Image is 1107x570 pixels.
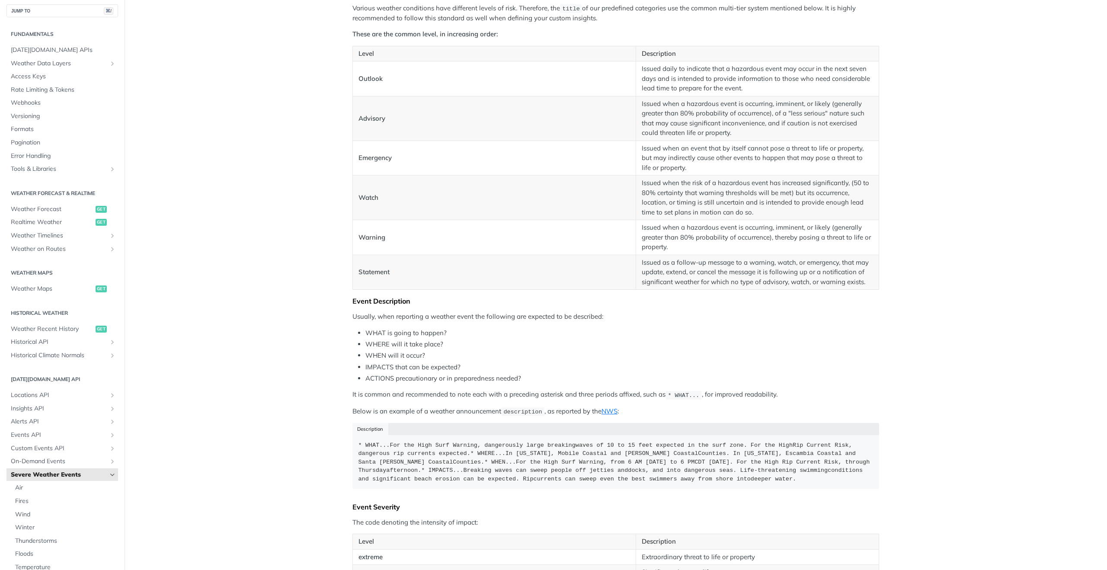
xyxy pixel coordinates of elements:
td: Issued when the risk of a hazardous event has increased significantly, (50 to 80% certainty that ... [636,176,879,220]
span: Wind [15,510,116,519]
a: Alerts APIShow subpages for Alerts API [6,415,118,428]
span: get [96,326,107,333]
p: Usually, when reporting a weather event the following are expected to be described: [352,312,879,322]
th: Description [636,46,879,61]
h2: Weather Forecast & realtime [6,189,118,197]
a: Realtime Weatherget [6,216,118,229]
a: Events APIShow subpages for Events API [6,429,118,442]
a: Weather Data LayersShow subpages for Weather Data Layers [6,57,118,70]
span: Access Keys [11,72,116,81]
span: title [562,6,580,12]
li: ACTIONS precautionary or in preparedness needed? [365,374,879,384]
a: Webhooks [6,96,118,109]
button: Show subpages for Historical Climate Normals [109,352,116,359]
span: get [96,219,107,226]
strong: Statement [358,268,390,276]
span: ⌘/ [104,7,113,15]
span: Locations API [11,391,107,400]
li: WHAT is going to happen? [365,328,879,338]
span: * WHAT... [668,392,699,398]
a: Thunderstorms [11,535,118,548]
span: Error Handling [11,152,116,160]
a: On-Demand EventsShow subpages for On-Demand Events [6,455,118,468]
span: Historical API [11,338,107,346]
span: Realtime Weather [11,218,93,227]
a: Pagination [6,136,118,149]
span: description [503,409,542,415]
button: Hide subpages for Severe Weather Events [109,471,116,478]
div: * WHAT...For the High Surf Warning, dangerously large breakingwaves of 10 to 15 feet expected in ... [358,441,873,484]
span: get [96,285,107,292]
td: Issued daily to indicate that a hazardous event may occur in the next seven days and is intended ... [636,61,879,96]
span: Custom Events API [11,444,107,453]
a: Tools & LibrariesShow subpages for Tools & Libraries [6,163,118,176]
a: NWS [601,407,617,415]
button: Show subpages for Weather on Routes [109,246,116,253]
button: Show subpages for Custom Events API [109,445,116,452]
a: Floods [11,548,118,560]
button: Show subpages for Historical API [109,339,116,346]
a: Severe Weather EventsHide subpages for Severe Weather Events [6,468,118,481]
p: Below is an example of a weather announcement , as reported by the : [352,407,879,416]
button: Show subpages for Events API [109,432,116,439]
a: Access Keys [6,70,118,83]
th: Level [353,46,636,61]
span: Pagination [11,138,116,147]
a: Air [11,481,118,494]
a: Error Handling [6,150,118,163]
h2: [DATE][DOMAIN_NAME] API [6,375,118,383]
strong: These are the common level, in increasing order: [352,30,498,38]
th: Level [353,534,636,550]
a: Historical APIShow subpages for Historical API [6,336,118,349]
button: Show subpages for Weather Timelines [109,232,116,239]
a: Rate Limiting & Tokens [6,83,118,96]
span: Formats [11,125,116,134]
a: Versioning [6,110,118,123]
a: Wind [11,508,118,521]
a: Locations APIShow subpages for Locations API [6,389,118,402]
span: Events API [11,431,107,439]
p: It is common and recommended to note each with a preceding asterisk and three periods affixed, su... [352,390,879,400]
a: [DATE][DOMAIN_NAME] APIs [6,44,118,57]
button: Show subpages for Locations API [109,392,116,399]
strong: Advisory [358,114,385,122]
a: Weather on RoutesShow subpages for Weather on Routes [6,243,118,256]
a: Winter [11,521,118,534]
span: Weather Timelines [11,231,107,240]
h2: Weather Maps [6,269,118,277]
strong: extreme [358,553,383,561]
strong: Warning [358,233,385,241]
strong: Watch [358,193,378,202]
a: Historical Climate NormalsShow subpages for Historical Climate Normals [6,349,118,362]
span: Weather on Routes [11,245,107,253]
span: [DATE][DOMAIN_NAME] APIs [11,46,116,54]
a: Weather TimelinesShow subpages for Weather Timelines [6,229,118,242]
a: Weather Forecastget [6,203,118,216]
a: Weather Recent Historyget [6,323,118,336]
td: Issued as a follow-up message to a warning, watch, or emergency, that may update, extend, or canc... [636,255,879,290]
span: Air [15,484,116,492]
td: Issued when an event that by itself cannot pose a threat to life or property, but may indirectly ... [636,141,879,176]
li: WHERE will it take place? [365,339,879,349]
p: Various weather conditions have different levels of risk. Therefore, the of our predefined catego... [352,3,879,23]
span: On-Demand Events [11,457,107,466]
strong: Outlook [358,74,383,83]
div: Event Severity [352,503,879,511]
span: Versioning [11,112,116,121]
button: Show subpages for Alerts API [109,418,116,425]
span: Rate Limiting & Tokens [11,86,116,94]
li: WHEN will it occur? [365,351,879,361]
strong: Emergency [358,154,392,162]
li: IMPACTS that can be expected? [365,362,879,372]
a: Custom Events APIShow subpages for Custom Events API [6,442,118,455]
h2: Fundamentals [6,30,118,38]
span: Weather Data Layers [11,59,107,68]
td: Extraordinary threat to life or property [636,549,879,565]
button: Show subpages for Weather Data Layers [109,60,116,67]
span: Tools & Libraries [11,165,107,173]
p: The code denoting the intensity of impact: [352,518,879,528]
span: Weather Recent History [11,325,93,333]
button: Show subpages for Insights API [109,405,116,412]
span: Weather Maps [11,285,93,293]
button: Show subpages for On-Demand Events [109,458,116,465]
